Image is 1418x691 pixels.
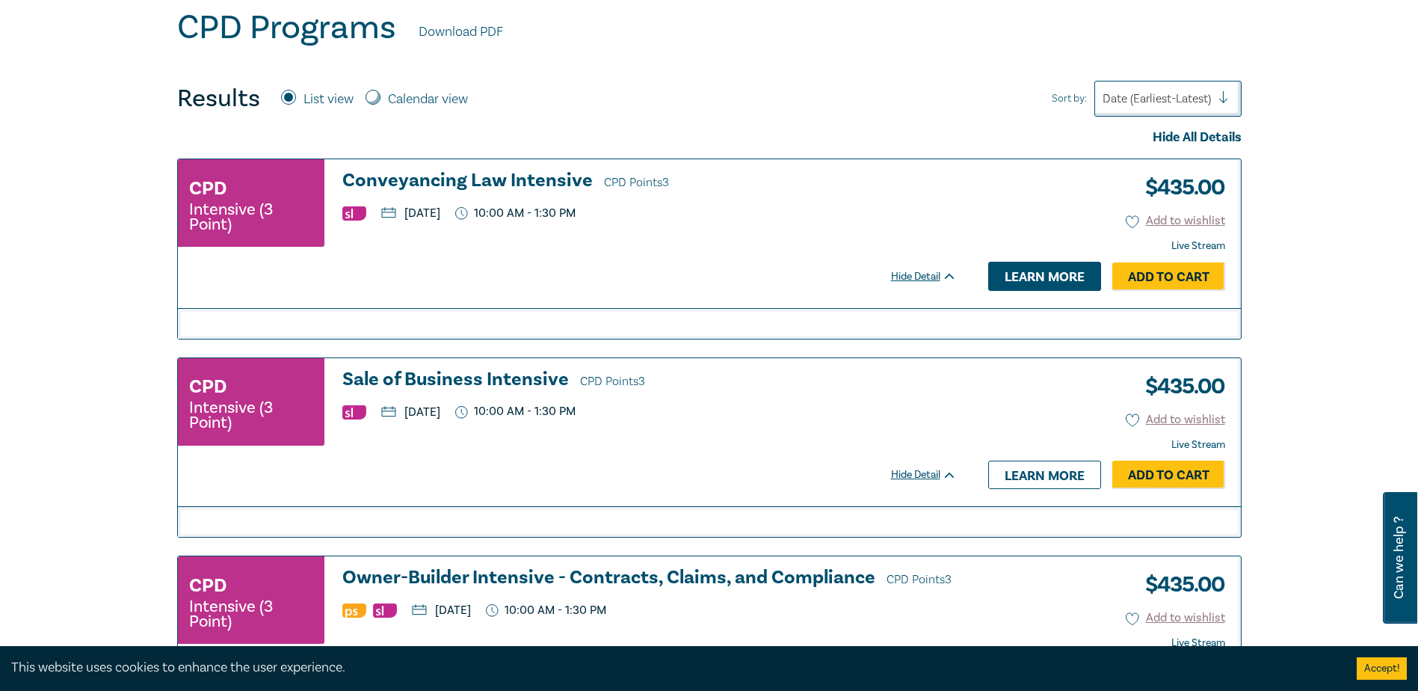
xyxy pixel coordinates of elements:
[1171,239,1225,253] strong: Live Stream
[177,128,1242,147] div: Hide All Details
[342,171,957,193] a: Conveyancing Law Intensive CPD Points3
[1126,212,1225,230] button: Add to wishlist
[1171,438,1225,452] strong: Live Stream
[1171,636,1225,650] strong: Live Stream
[419,22,503,42] a: Download PDF
[177,8,396,47] h1: CPD Programs
[455,206,576,221] p: 10:00 AM - 1:30 PM
[1357,657,1407,680] button: Accept cookies
[342,171,957,193] h3: Conveyancing Law Intensive
[1103,90,1106,107] input: Sort by
[342,206,366,221] img: Substantive Law
[1126,411,1225,429] button: Add to wishlist
[189,202,313,232] small: Intensive (3 Point)
[373,604,397,618] img: Substantive Law
[189,599,313,629] small: Intensive (3 Point)
[1126,609,1225,627] button: Add to wishlist
[988,262,1101,290] a: Learn more
[486,604,607,618] p: 10:00 AM - 1:30 PM
[1134,568,1225,602] h3: $ 435.00
[891,269,973,284] div: Hide Detail
[342,568,957,590] a: Owner-Builder Intensive - Contracts, Claims, and Compliance CPD Points3
[1134,171,1225,205] h3: $ 435.00
[342,604,366,618] img: Professional Skills
[388,90,468,109] label: Calendar view
[303,90,354,109] label: List view
[342,369,957,392] h3: Sale of Business Intensive
[189,373,226,400] h3: CPD
[988,461,1101,489] a: Learn more
[891,467,973,482] div: Hide Detail
[342,568,957,590] h3: Owner-Builder Intensive - Contracts, Claims, and Compliance
[1112,461,1225,489] a: Add to Cart
[177,84,260,114] h4: Results
[1392,501,1406,615] span: Can we help ?
[412,604,471,616] p: [DATE]
[1112,262,1225,291] a: Add to Cart
[604,175,669,190] span: CPD Points 3
[342,369,957,392] a: Sale of Business Intensive CPD Points3
[11,658,1334,678] div: This website uses cookies to enhance the user experience.
[381,207,440,219] p: [DATE]
[580,374,645,389] span: CPD Points 3
[342,405,366,420] img: Substantive Law
[1134,369,1225,404] h3: $ 435.00
[887,572,952,587] span: CPD Points 3
[455,405,576,419] p: 10:00 AM - 1:30 PM
[1052,90,1087,107] span: Sort by:
[381,406,440,418] p: [DATE]
[189,400,313,430] small: Intensive (3 Point)
[189,175,226,202] h3: CPD
[189,572,226,599] h3: CPD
